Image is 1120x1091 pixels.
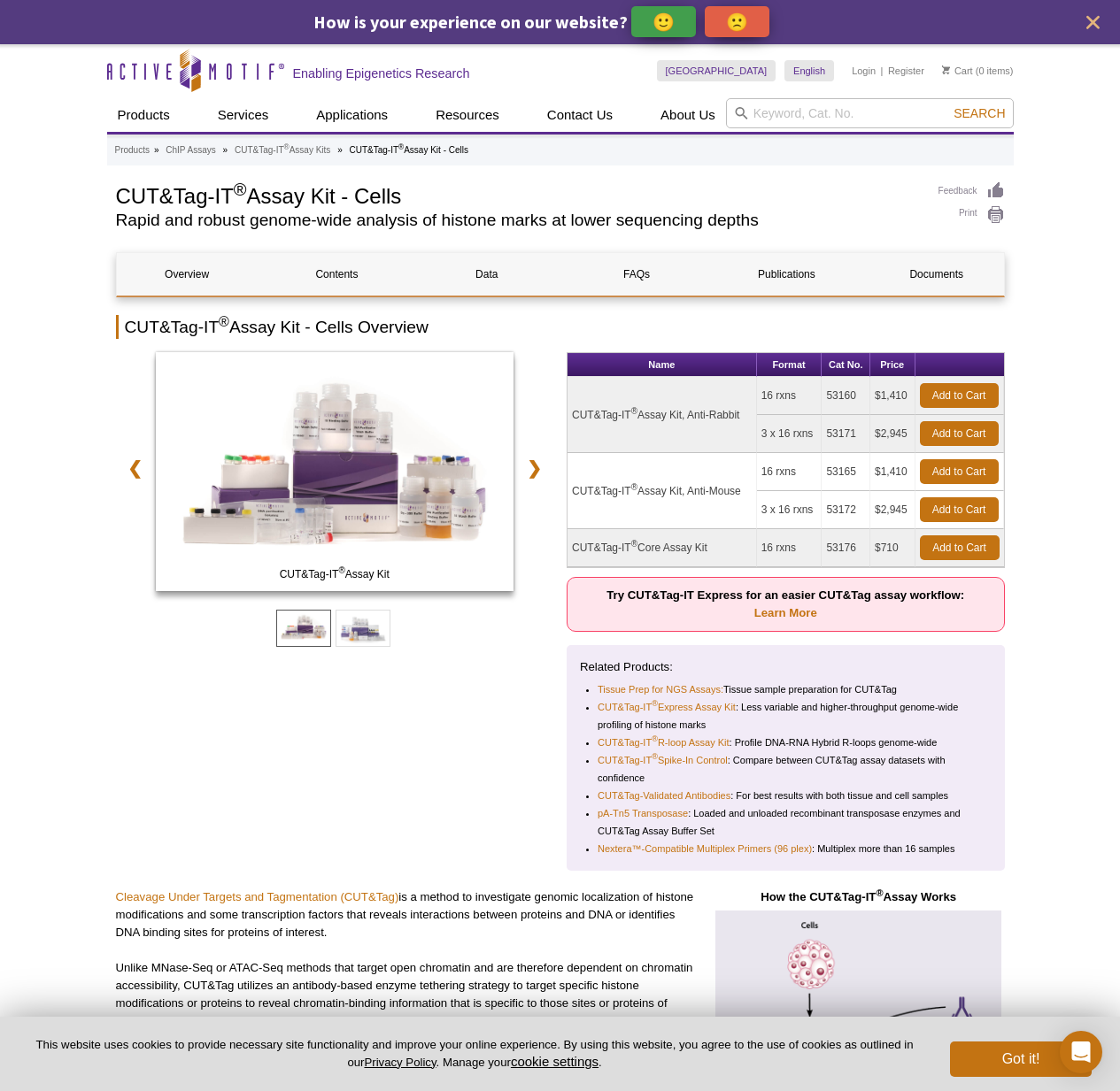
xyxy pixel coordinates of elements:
a: Resources [425,98,510,132]
a: CUT&Tag-IT®Spike-In Control [598,751,728,769]
td: 53165 [822,453,870,491]
td: $1,410 [870,453,915,491]
sup: ® [631,482,637,492]
th: Price [870,353,915,377]
p: 🙁 [726,11,748,33]
li: | [881,60,884,81]
a: Publications [716,253,857,296]
button: cookie settings [511,1054,599,1069]
p: 🙂 [653,11,675,33]
a: FAQs [566,253,707,296]
a: Feedback [938,181,1005,201]
a: Applications [305,98,398,132]
a: Login [852,65,876,77]
h1: CUT&Tag-IT Assay Kit - Cells [116,181,921,208]
div: Open Intercom Messenger [1060,1031,1102,1073]
a: Add to Cart [920,535,1000,560]
button: close [1082,12,1104,34]
h2: Rapid and robust genome-wide analysis of histone marks at lower sequencing depths [116,212,921,228]
a: Add to Cart [920,497,999,522]
a: CUT&Tag-IT Assay Kit [156,352,514,596]
a: CUT&Tag-IT®Assay Kits [235,142,330,158]
strong: Try CUT&Tag-IT Express for an easier CUT&Tag assay workflow: [606,588,964,619]
td: CUT&Tag-IT Core Assay Kit [568,529,757,567]
a: [GEOGRAPHIC_DATA] [657,60,776,81]
sup: ® [652,700,658,709]
li: : Multiplex more than 16 samples [598,840,977,857]
td: 53176 [822,529,870,567]
li: » [154,145,159,155]
a: Add to Cart [920,383,999,408]
a: Contents [266,253,407,296]
a: Products [107,98,181,132]
th: Format [757,353,823,377]
p: Related Products: [580,658,992,676]
td: 53171 [822,415,870,453]
th: Name [568,353,757,377]
li: Tissue sample preparation for CUT&Tag [598,680,977,698]
a: Products [115,142,150,158]
td: $1,410 [870,377,915,415]
sup: ® [284,142,290,151]
sup: ® [876,887,883,898]
span: How is your experience on our website? [313,11,628,33]
a: Learn More [754,606,817,619]
a: English [784,60,834,81]
a: ❯ [515,448,553,488]
li: : Profile DNA-RNA Hybrid R-loops genome-wide [598,734,977,751]
a: Documents [866,253,1007,296]
td: 16 rxns [757,377,823,415]
a: ❮ [116,448,154,488]
td: 3 x 16 rxns [757,491,823,529]
li: » [223,145,228,155]
span: CUT&Tag-IT Assay Kit [159,565,510,583]
button: Search [948,105,1010,121]
li: : Compare between CUT&Tag assay datasets with confidence [598,751,977,787]
img: Your Cart [942,65,950,74]
a: Contact Us [537,98,623,132]
a: CUT&Tag-IT®Express Assay Kit [598,698,736,716]
td: $2,945 [870,415,915,453]
sup: ® [631,539,637,549]
sup: ® [234,180,247,199]
a: Overview [117,253,258,296]
a: Tissue Prep for NGS Assays: [598,680,723,698]
td: 16 rxns [757,453,823,491]
p: is a method to investigate genomic localization of histone modifications and some transcription f... [116,888,699,941]
td: CUT&Tag-IT Assay Kit, Anti-Mouse [568,453,757,529]
a: Register [888,65,924,77]
a: ChIP Assays [166,142,216,158]
td: 16 rxns [757,529,823,567]
td: 3 x 16 rxns [757,415,823,453]
li: : Loaded and unloaded recombinant transposase enzymes and CUT&Tag Assay Buffer Set [598,804,977,840]
a: Cart [942,65,973,77]
sup: ® [631,406,637,416]
h2: Enabling Epigenetics Research [293,65,470,81]
th: Cat No. [822,353,870,377]
a: Privacy Policy [364,1056,436,1069]
td: 53160 [822,377,870,415]
td: 53172 [822,491,870,529]
td: $710 [870,529,915,567]
p: This website uses cookies to provide necessary site functionality and improve your online experie... [28,1037,921,1071]
a: Cleavage Under Targets and Tagmentation (CUT&Tag) [116,890,399,903]
sup: ® [338,565,344,575]
sup: ® [219,314,229,329]
sup: ® [652,735,658,744]
sup: ® [398,142,404,151]
a: Add to Cart [920,421,999,446]
a: CUT&Tag-IT®R-loop Assay Kit [598,734,730,751]
a: CUT&Tag-Validated Antibodies [598,787,730,804]
a: Print [938,205,1005,225]
input: Keyword, Cat. No. [726,98,1014,128]
sup: ® [652,753,658,762]
li: : Less variable and higher-throughput genome-wide profiling of histone marks [598,698,977,734]
li: » [337,145,343,155]
a: About Us [650,98,726,132]
img: CUT&Tag-IT Assay Kit [156,352,514,591]
li: : For best results with both tissue and cell samples [598,787,977,804]
td: $2,945 [870,491,915,529]
a: Add to Cart [920,459,999,484]
button: Got it! [950,1041,1092,1077]
p: Unlike MNase-Seq or ATAC-Seq methods that target open chromatin and are therefore dependent on ch... [116,959,699,1030]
